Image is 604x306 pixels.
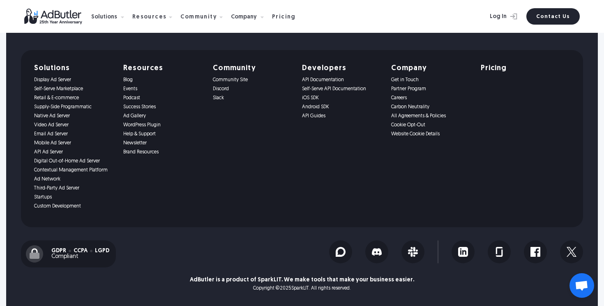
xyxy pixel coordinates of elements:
img: Glassdoor Icon [494,247,504,257]
a: Newsletter [123,140,203,146]
a: Log In [468,8,521,25]
div: Compliant [51,254,109,260]
a: Community Site [213,77,292,83]
a: iOS SDK [302,95,381,101]
a: Partner Program [391,86,470,92]
div: LGPD [95,248,109,254]
h5: Community [213,65,292,72]
a: Podcast [123,95,203,101]
p: AdButler is a product of SparkLIT. We make tools that make your business easier. [190,277,414,283]
a: Glassdoor Icon [488,240,511,263]
a: Brand Resources [123,149,203,155]
div: Company [231,14,257,20]
img: X Icon [567,247,576,257]
a: Pricing [481,65,560,72]
a: Facebook Icon [524,240,547,263]
a: Slack [213,95,292,101]
p: Copyright © SparkLIT. All rights reserved. [253,285,351,291]
a: Help & Support [123,131,203,137]
img: Facebook Icon [530,247,540,257]
a: Contact Us [526,8,580,25]
a: Digital Out-of-Home Ad Server [34,158,113,164]
div: Solutions [91,14,117,20]
h5: Developers [302,65,381,72]
a: WordPress Plugin [123,122,203,128]
a: Android SDK [302,104,381,110]
a: Success Stories [123,104,203,110]
a: Retail & E-commerce [34,95,113,101]
a: Self-Serve API Documentation [302,86,381,92]
a: API Ad Server [34,149,113,155]
a: API Guides [302,113,381,119]
a: Discourse Icon [329,240,352,263]
img: Discourse Icon [336,247,346,257]
div: Pricing [272,14,296,20]
div: GDPR [51,248,66,254]
div: Open chat [569,273,594,298]
span: 2025 [280,286,291,291]
h5: Company [391,65,470,72]
a: LinkedIn Icon [452,240,475,263]
a: Ad Gallery [123,113,203,119]
a: All Agreements & Policies [391,113,470,119]
h5: Pricing [481,65,507,72]
a: Third-Party Ad Server [34,185,113,191]
img: LinkedIn Icon [458,247,468,257]
a: Self-Serve Marketplace [34,86,113,92]
a: Contextual Management Platform [34,167,113,173]
a: API Documentation [302,77,381,83]
a: Get in Touch [391,77,470,83]
a: Native Ad Server [34,113,113,119]
a: Careers [391,95,470,101]
img: Slack Icon [408,247,418,257]
a: Slack Icon [401,240,424,263]
a: X Icon [560,240,583,263]
div: CCPA [74,248,88,254]
a: Cookie Opt-Out [391,122,470,128]
a: Display Ad Server [34,77,113,83]
a: Supply-Side Programmatic [34,104,113,110]
a: Events [123,86,203,92]
a: Ad Network [34,176,113,182]
a: Discord [213,86,292,92]
h5: Resources [123,65,203,72]
a: Website Cookie Details [391,131,470,137]
a: Mobile Ad Server [34,140,113,146]
a: Blog [123,77,203,83]
a: Carbon Neutrality [391,104,470,110]
h5: Solutions [34,65,113,72]
div: Community [180,14,217,20]
a: Email Ad Server [34,131,113,137]
a: Pricing [272,13,302,20]
div: Resources [132,14,167,20]
img: Discord Icon [372,247,382,257]
a: Video Ad Server [34,122,113,128]
a: Custom Development [34,203,113,209]
a: Discord Icon [365,240,388,263]
a: Startups [34,194,113,200]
